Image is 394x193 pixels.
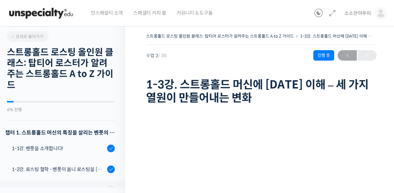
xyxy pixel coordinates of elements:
div: 1-1강. 벤풋을 소개합니다! [12,145,105,152]
span: 수업 3 [146,53,167,58]
span: 강의로 돌아가기 [10,34,43,39]
a: ←이전 [338,50,357,61]
span: ← [338,51,357,60]
h3: 챕터 1. 스트롱홀드 머신의 특징을 살리는 벤풋의 로스팅 방식 [5,128,115,137]
a: 스트롱홀드 로스팅 올인원 클래스: 탑티어 로스터가 알려주는 스트롱홀드 A to Z 가이드 [146,33,294,39]
div: 6% 진행 [7,108,115,112]
h2: 스트롱홀드 로스팅 올인원 클래스: 탑티어 로스터가 알려주는 스트롱홀드 A to Z 가이드 [7,47,115,91]
span: / 30 [158,53,167,59]
span: 소소한아주미 [344,10,371,16]
a: 강의로 돌아가기 [7,31,49,42]
div: 1-2강. 로스팅 철학 - 벤풋이 옴니 로스팅을 [DATE] 않는 이유 [12,165,105,173]
div: 진행 중 [313,50,334,61]
h1: 1-3강. 스트롱홀드 머신에 [DATE] 이해 – 세 가지 열원이 만들어내는 변화 [146,78,377,105]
